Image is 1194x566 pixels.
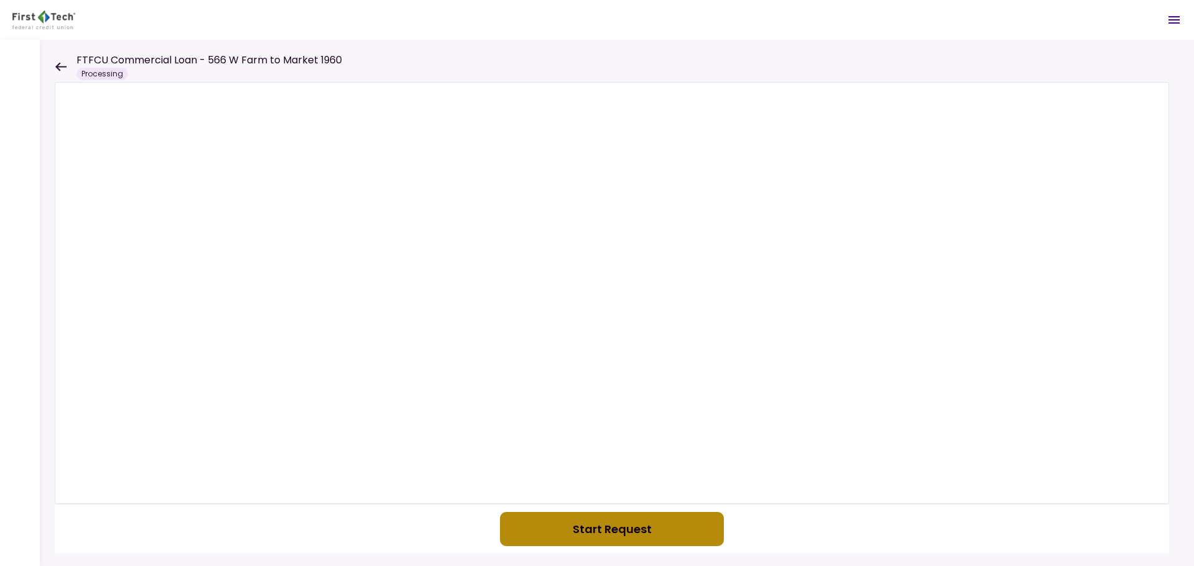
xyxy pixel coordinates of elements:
h1: FTFCU Commercial Loan - 566 W Farm to Market 1960 [76,53,342,68]
button: Start Request [500,512,724,546]
button: Open menu [1159,5,1189,35]
img: Partner icon [12,11,75,29]
div: Processing [76,68,128,80]
iframe: Welcome [55,82,1169,504]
